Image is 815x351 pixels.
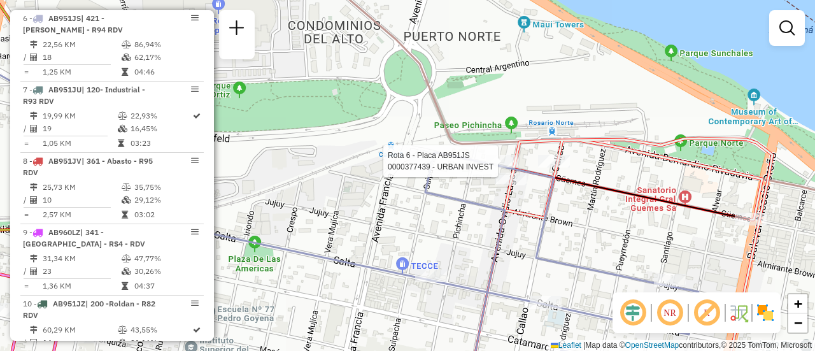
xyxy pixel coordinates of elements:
[122,268,131,275] i: % de utilização da cubagem
[42,181,121,194] td: 25,73 KM
[23,13,123,34] span: | 421 - [PERSON_NAME] - R94 RDV
[134,265,198,278] td: 30,26%
[23,208,29,221] td: =
[774,15,800,41] a: Exibir filtros
[122,183,131,191] i: % de utilização do peso
[23,299,155,320] span: 10 -
[788,313,807,333] a: Zoom out
[134,38,198,51] td: 86,94%
[30,255,38,262] i: Distância Total
[23,299,155,320] span: | 200 -Roldan - R82 RDV
[130,336,192,349] td: 31,16%
[30,54,38,61] i: Total de Atividades
[118,339,127,347] i: % de utilização da cubagem
[30,196,38,204] i: Total de Atividades
[224,15,250,44] a: Nova sessão e pesquisa
[30,339,38,347] i: Total de Atividades
[53,299,85,308] span: AB951JZ
[42,122,117,135] td: 19
[191,85,199,93] em: Opções
[193,326,201,334] i: Rota otimizada
[23,85,145,106] span: | 120- Industrial - R93 RDV
[625,341,679,350] a: OpenStreetMap
[134,66,198,78] td: 04:46
[48,85,81,94] span: AB951JU
[23,227,145,248] span: | 341 -[GEOGRAPHIC_DATA] - RS4 - RDV
[30,125,38,133] i: Total de Atividades
[548,340,815,351] div: Map data © contributors,© 2025 TomTom, Microsoft
[755,303,776,323] img: Exibir/Ocultar setores
[23,280,29,292] td: =
[23,336,29,349] td: /
[794,315,802,331] span: −
[23,122,29,135] td: /
[48,156,81,166] span: AB951JV
[618,297,648,328] span: Ocultar deslocamento
[191,299,199,307] em: Opções
[134,51,198,64] td: 62,17%
[30,41,38,48] i: Distância Total
[788,294,807,313] a: Zoom in
[23,85,145,106] span: 7 -
[42,336,117,349] td: 14
[134,208,198,221] td: 03:02
[42,265,121,278] td: 23
[118,140,124,147] i: Tempo total em rota
[42,51,121,64] td: 18
[48,13,81,23] span: AB951JS
[23,66,29,78] td: =
[118,112,127,120] i: % de utilização do peso
[122,282,128,290] i: Tempo total em rota
[23,13,123,34] span: 6 -
[42,252,121,265] td: 31,34 KM
[30,183,38,191] i: Distância Total
[191,14,199,22] em: Opções
[118,326,127,334] i: % de utilização do peso
[42,194,121,206] td: 10
[42,280,121,292] td: 1,36 KM
[122,255,131,262] i: % de utilização do peso
[583,341,585,350] span: |
[42,66,121,78] td: 1,25 KM
[23,51,29,64] td: /
[122,54,131,61] i: % de utilização da cubagem
[118,125,127,133] i: % de utilização da cubagem
[122,211,128,218] i: Tempo total em rota
[191,157,199,164] em: Opções
[130,122,192,135] td: 16,45%
[134,181,198,194] td: 35,75%
[23,156,153,177] span: | 361 - Abasto - R95 RDV
[122,41,131,48] i: % de utilização do peso
[134,194,198,206] td: 29,12%
[130,324,192,336] td: 43,55%
[23,156,153,177] span: 8 -
[42,110,117,122] td: 19,99 KM
[42,208,121,221] td: 2,57 KM
[191,228,199,236] em: Opções
[655,297,685,328] span: Ocultar NR
[134,280,198,292] td: 04:37
[193,112,201,120] i: Rota otimizada
[122,196,131,204] i: % de utilização da cubagem
[134,252,198,265] td: 47,77%
[23,137,29,150] td: =
[23,194,29,206] td: /
[794,296,802,312] span: +
[30,268,38,275] i: Total de Atividades
[30,112,38,120] i: Distância Total
[42,137,117,150] td: 1,05 KM
[130,137,192,150] td: 03:23
[130,110,192,122] td: 22,93%
[728,303,749,323] img: Fluxo de ruas
[691,297,722,328] span: Exibir rótulo
[42,324,117,336] td: 60,29 KM
[23,227,145,248] span: 9 -
[48,227,80,237] span: AB960LZ
[122,68,128,76] i: Tempo total em rota
[23,265,29,278] td: /
[42,38,121,51] td: 22,56 KM
[551,341,581,350] a: Leaflet
[30,326,38,334] i: Distância Total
